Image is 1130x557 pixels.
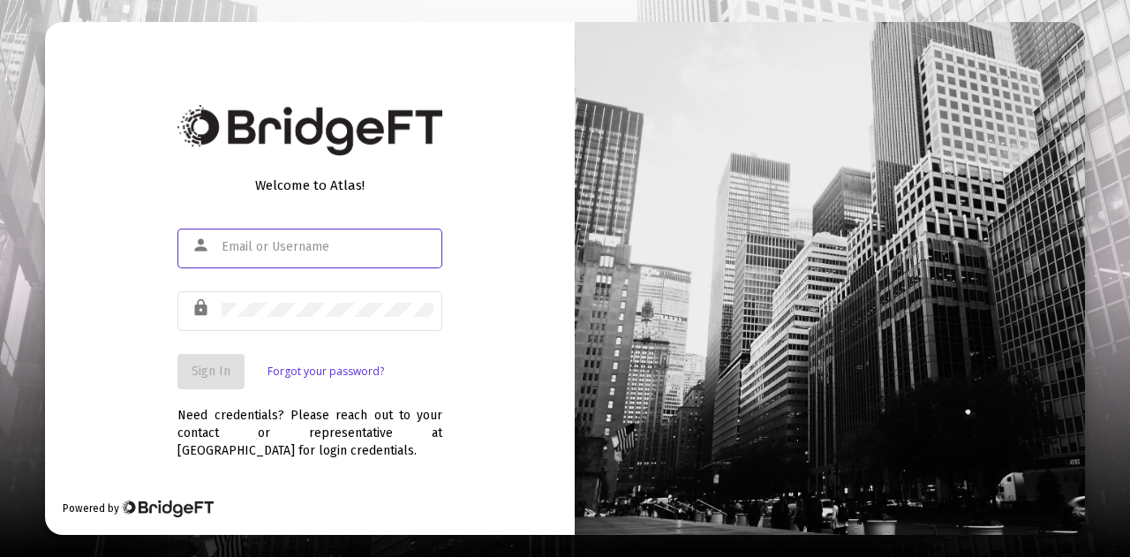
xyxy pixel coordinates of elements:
span: Sign In [192,364,230,379]
mat-icon: lock [192,297,213,319]
a: Forgot your password? [267,363,384,380]
div: Need credentials? Please reach out to your contact or representative at [GEOGRAPHIC_DATA] for log... [177,389,442,460]
div: Powered by [63,500,214,517]
input: Email or Username [222,240,433,254]
button: Sign In [177,354,245,389]
div: Welcome to Atlas! [177,177,442,194]
img: Bridge Financial Technology Logo [177,105,442,155]
img: Bridge Financial Technology Logo [121,500,214,517]
mat-icon: person [192,235,213,256]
